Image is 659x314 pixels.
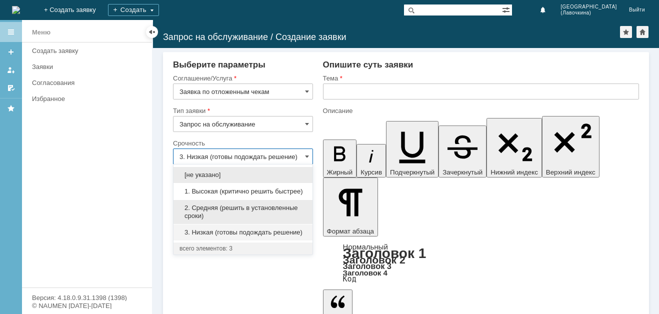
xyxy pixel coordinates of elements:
div: Меню [32,26,50,38]
a: Заявки [28,59,150,74]
a: Перейти на домашнюю страницу [12,6,20,14]
div: Заявки [32,63,146,70]
span: Зачеркнутый [442,168,482,176]
div: Скрыть меню [146,26,158,38]
div: Создать [108,4,159,16]
div: Запрос на обслуживание / Создание заявки [163,32,620,42]
a: Заголовок 2 [343,254,405,265]
span: Верхний индекс [546,168,595,176]
div: © NAUMEN [DATE]-[DATE] [32,302,142,309]
a: Заголовок 4 [343,268,387,277]
div: Версия: 4.18.0.9.31.1398 (1398) [32,294,142,301]
span: Опишите суть заявки [323,60,413,69]
span: Нижний индекс [490,168,538,176]
div: Сделать домашней страницей [636,26,648,38]
span: [не указано] [179,171,306,179]
a: Создать заявку [28,43,150,58]
button: Формат абзаца [323,177,378,236]
div: Добавить в избранное [620,26,632,38]
div: Формат абзаца [323,243,639,282]
div: Тип заявки [173,107,311,114]
a: Заголовок 1 [343,245,426,261]
a: Мои заявки [3,62,19,78]
span: (Лавочкина) [560,10,617,16]
button: Верхний индекс [542,116,599,177]
a: Код [343,274,356,283]
div: Создать заявку [32,47,146,54]
a: Нормальный [343,242,388,251]
span: 2. Средняя (решить в установленные сроки) [179,204,306,220]
span: 1. Высокая (критично решить быстрее) [179,187,306,195]
div: Соглашение/Услуга [173,75,311,81]
span: Жирный [327,168,353,176]
button: Подчеркнутый [386,121,438,177]
a: Заголовок 3 [343,261,391,270]
span: [GEOGRAPHIC_DATA] [560,4,617,10]
span: 3. Низкая (готовы подождать решение) [179,228,306,236]
button: Нижний индекс [486,118,542,177]
button: Курсив [356,144,386,177]
a: Мои согласования [3,80,19,96]
a: Согласования [28,75,150,90]
span: Расширенный поиск [502,4,512,14]
button: Зачеркнутый [438,125,486,177]
span: Формат абзаца [327,227,374,235]
div: Тема [323,75,637,81]
span: Выберите параметры [173,60,265,69]
div: Срочность [173,140,311,146]
div: Описание [323,107,637,114]
div: Согласования [32,79,146,86]
img: logo [12,6,20,14]
button: Жирный [323,139,357,177]
a: Создать заявку [3,44,19,60]
div: Избранное [32,95,135,102]
div: всего элементов: 3 [179,244,306,252]
span: Подчеркнутый [390,168,434,176]
span: Курсив [360,168,382,176]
